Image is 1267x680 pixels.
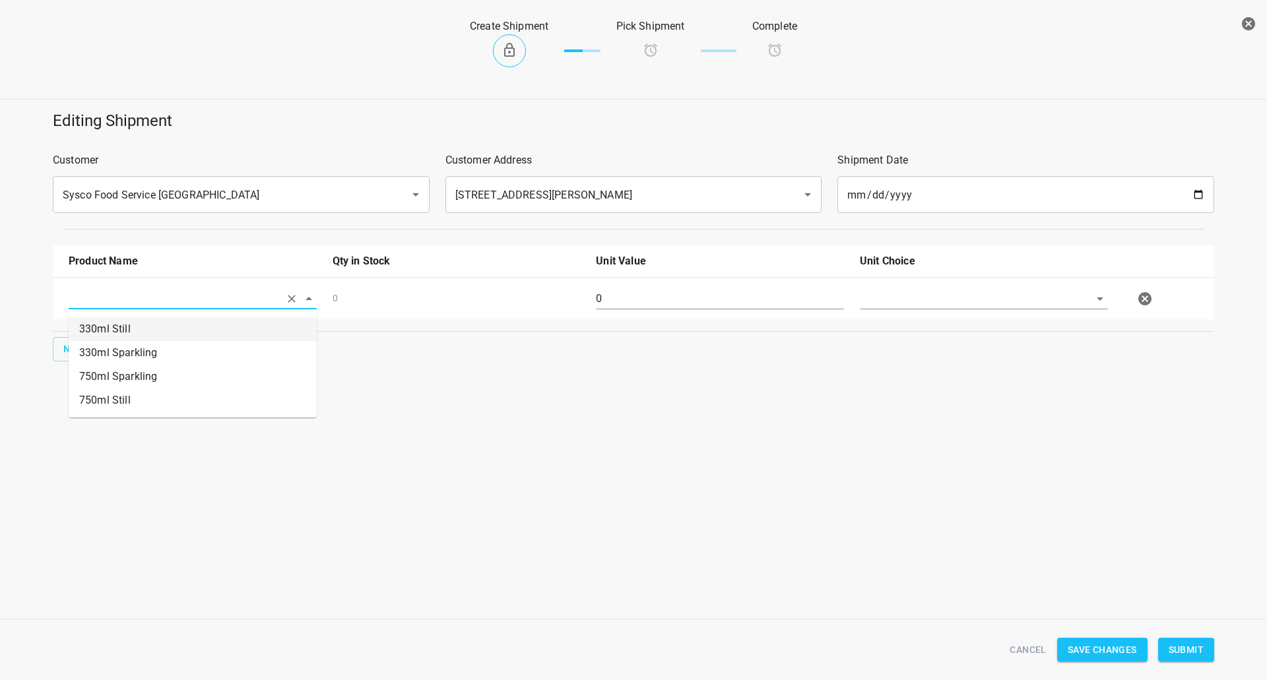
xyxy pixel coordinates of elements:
[69,253,317,269] p: Product Name
[69,388,317,412] li: 750ml Still
[798,185,817,204] button: Open
[1091,290,1109,308] button: Open
[837,152,1214,168] p: Shipment Date
[69,341,317,365] li: 330ml Sparkling
[752,18,797,34] p: Complete
[406,185,425,204] button: Open
[1057,638,1148,662] button: Save Changes
[1068,642,1137,658] span: Save Changes
[616,18,685,34] p: Pick Shipment
[69,365,317,388] li: 750ml Sparkling
[53,110,1214,131] h5: Editing Shipment
[63,341,84,357] span: New
[1169,642,1204,658] span: Submit
[445,152,822,168] p: Customer Address
[333,292,581,305] p: 0
[1004,638,1051,662] button: Cancel
[596,253,844,269] p: Unit Value
[333,253,581,269] p: Qty in Stock
[53,152,430,168] p: Customer
[69,317,317,341] li: 330ml Still
[1158,638,1214,662] button: Submit
[300,290,318,308] button: Close
[470,18,548,34] p: Create Shipment
[282,290,301,308] button: Clear
[1010,642,1046,658] span: Cancel
[53,337,95,361] button: New
[860,253,1108,269] p: Unit Choice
